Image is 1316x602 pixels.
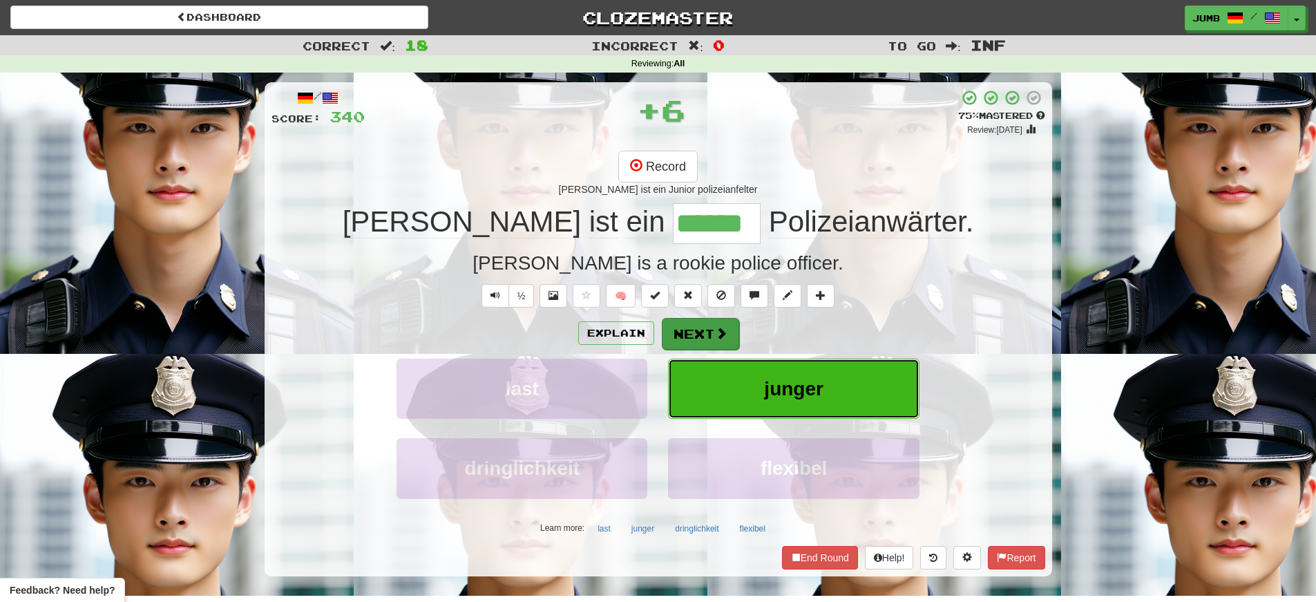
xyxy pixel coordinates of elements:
[707,284,735,308] button: Ignore sentence (alt+i)
[971,37,1006,53] span: Inf
[667,518,726,539] button: dringlichkeit
[958,110,979,121] span: 75 %
[674,59,685,68] strong: All
[271,89,365,106] div: /
[508,284,535,308] button: ½
[668,359,919,419] button: junger
[271,182,1045,196] div: [PERSON_NAME] ist ein Junior polizeianfelter
[1185,6,1288,30] a: Jumb /
[988,546,1045,570] button: Report
[449,6,867,30] a: Clozemaster
[774,284,801,308] button: Edit sentence (alt+d)
[1250,11,1257,21] span: /
[946,40,961,52] span: :
[380,40,395,52] span: :
[761,205,973,238] span: .
[343,205,581,238] span: [PERSON_NAME]
[764,378,823,399] span: junger
[405,37,428,53] span: 18
[540,523,584,533] small: Learn more:
[589,205,618,238] span: ist
[10,583,115,597] span: Open feedback widget
[590,518,618,539] button: last
[807,284,835,308] button: Add to collection (alt+a)
[865,546,914,570] button: Help!
[10,6,428,29] a: Dashboard
[920,546,946,570] button: Round history (alt+y)
[637,89,661,131] span: +
[606,284,636,308] button: 🧠
[573,284,600,308] button: Favorite sentence (alt+f)
[662,318,739,350] button: Next
[303,39,370,53] span: Correct
[888,39,936,53] span: To go
[769,205,966,238] span: Polizeianwärter
[782,546,858,570] button: End Round
[674,284,702,308] button: Reset to 0% Mastered (alt+r)
[481,284,509,308] button: Play sentence audio (ctl+space)
[397,438,647,498] button: dringlichkeit
[591,39,678,53] span: Incorrect
[506,378,539,399] span: last
[958,110,1045,122] div: Mastered
[688,40,703,52] span: :
[479,284,535,308] div: Text-to-speech controls
[668,438,919,498] button: flexibel
[397,359,647,419] button: last
[624,518,662,539] button: junger
[661,93,685,127] span: 6
[713,37,725,53] span: 0
[330,108,365,125] span: 340
[626,205,665,238] span: ein
[271,113,321,124] span: Score:
[271,250,1045,277] div: [PERSON_NAME] is a rookie police officer.
[967,125,1022,135] small: Review: [DATE]
[578,321,654,345] button: Explain
[1192,12,1220,24] span: Jumb
[732,518,773,539] button: flexibel
[465,458,580,479] span: dringlichkeit
[761,458,827,479] span: flexibel
[741,284,768,308] button: Discuss sentence (alt+u)
[641,284,669,308] button: Set this sentence to 100% Mastered (alt+m)
[618,151,698,182] button: Record
[540,284,567,308] button: Show image (alt+x)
